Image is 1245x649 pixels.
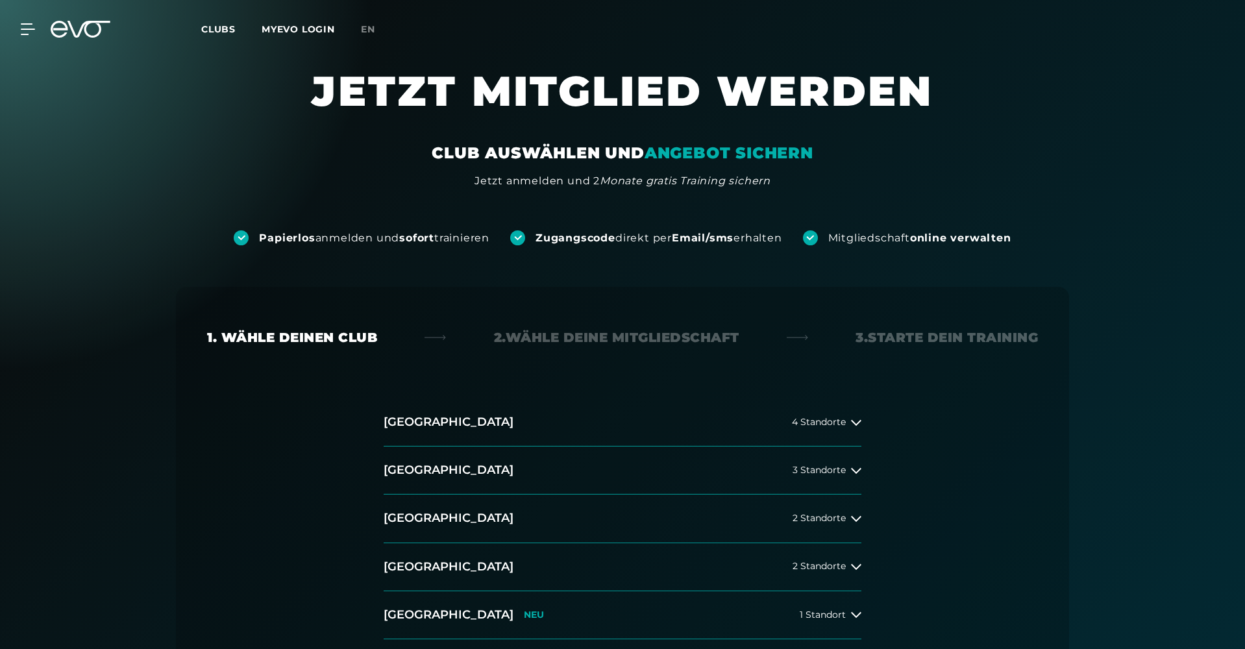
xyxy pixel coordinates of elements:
em: Monate gratis Training sichern [600,175,770,187]
span: en [361,23,375,35]
em: ANGEBOT SICHERN [645,143,813,162]
strong: online verwalten [910,232,1011,244]
div: 2. Wähle deine Mitgliedschaft [494,328,739,347]
span: 3 Standorte [793,465,846,475]
span: 2 Standorte [793,513,846,523]
button: [GEOGRAPHIC_DATA]3 Standorte [384,447,861,495]
button: [GEOGRAPHIC_DATA]2 Standorte [384,543,861,591]
h2: [GEOGRAPHIC_DATA] [384,462,513,478]
div: anmelden und trainieren [259,231,489,245]
strong: Papierlos [259,232,315,244]
strong: Zugangscode [536,232,615,244]
strong: Email/sms [672,232,733,244]
div: Jetzt anmelden und 2 [475,173,770,189]
h2: [GEOGRAPHIC_DATA] [384,559,513,575]
span: 2 Standorte [793,561,846,571]
h2: [GEOGRAPHIC_DATA] [384,510,513,526]
div: 3. Starte dein Training [856,328,1038,347]
h1: JETZT MITGLIED WERDEN [233,65,1012,143]
span: 1 Standort [800,610,846,620]
div: direkt per erhalten [536,231,782,245]
div: Mitgliedschaft [828,231,1011,245]
h2: [GEOGRAPHIC_DATA] [384,414,513,430]
span: Clubs [201,23,236,35]
button: [GEOGRAPHIC_DATA]4 Standorte [384,398,861,447]
button: [GEOGRAPHIC_DATA]NEU1 Standort [384,591,861,639]
h2: [GEOGRAPHIC_DATA] [384,607,513,623]
a: MYEVO LOGIN [262,23,335,35]
span: 4 Standorte [792,417,846,427]
button: [GEOGRAPHIC_DATA]2 Standorte [384,495,861,543]
a: Clubs [201,23,262,35]
p: NEU [524,609,544,620]
div: 1. Wähle deinen Club [207,328,377,347]
strong: sofort [399,232,434,244]
a: en [361,22,391,37]
div: CLUB AUSWÄHLEN UND [432,143,813,164]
